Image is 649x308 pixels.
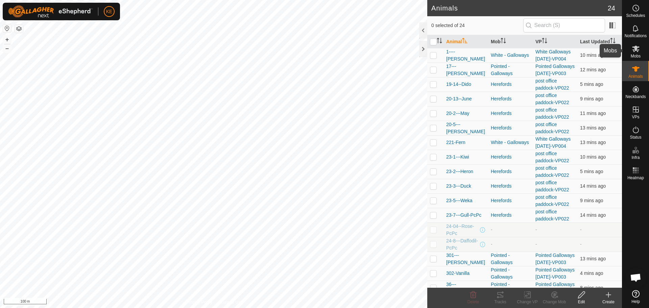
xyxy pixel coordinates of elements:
[535,227,537,232] app-display-virtual-paddock-transition: -
[580,67,606,72] span: 29 Sept 2025, 6:48 pm
[446,95,472,102] span: 20-13--June
[535,282,575,294] a: Pointed Galloways [DATE]-VP003
[622,287,649,306] a: Help
[446,237,479,252] span: 24-8---Daffodil-PcPc
[446,81,471,88] span: 19-14--Dido
[580,154,606,160] span: 29 Sept 2025, 6:49 pm
[491,52,530,59] div: White - Galloways
[631,300,640,304] span: Help
[446,183,471,190] span: 23-3---Duck
[491,95,530,102] div: Herefords
[632,115,639,119] span: VPs
[488,35,533,48] th: Mob
[446,223,479,237] span: 24-04--Rose-PcPc
[491,168,530,175] div: Herefords
[535,241,537,247] app-display-virtual-paddock-transition: -
[631,156,640,160] span: Infra
[535,165,569,178] a: post office paddock-VP022
[535,107,569,120] a: post office paddock-VP022
[535,64,575,76] a: Pointed Galloways [DATE]-VP003
[542,39,547,44] p-sorticon: Activate to sort
[491,63,530,77] div: Pointed - Galloways
[535,267,575,280] a: Pointed Galloways [DATE]-VP003
[535,122,569,134] a: post office paddock-VP022
[446,197,473,204] span: 23-5---Weka
[580,241,582,247] span: -
[446,48,485,63] span: 1----[PERSON_NAME]
[514,299,541,305] div: Change VP
[580,52,606,58] span: 29 Sept 2025, 6:50 pm
[535,93,569,105] a: post office paddock-VP022
[577,35,622,48] th: Last Updated
[535,253,575,265] a: Pointed Galloways [DATE]-VP003
[3,24,11,32] button: Reset Map
[491,81,530,88] div: Herefords
[491,226,530,233] div: -
[446,281,485,295] span: 36---[PERSON_NAME]
[535,209,569,221] a: post office paddock-VP022
[608,3,615,13] span: 24
[535,78,569,91] a: post office paddock-VP022
[580,96,603,101] span: 29 Sept 2025, 6:50 pm
[462,39,467,44] p-sorticon: Activate to sort
[446,168,473,175] span: 23-2---Heron
[535,151,569,163] a: post office paddock-VP022
[610,39,616,44] p-sorticon: Activate to sort
[487,299,514,305] div: Tracks
[535,49,571,62] a: White Galloways [DATE]-VP004
[3,35,11,44] button: +
[491,183,530,190] div: Herefords
[446,270,470,277] span: 302-Vanilla
[491,110,530,117] div: Herefords
[446,212,481,219] span: 23-7---Gull-PcPc
[491,266,530,281] div: Pointed - Galloways
[491,139,530,146] div: White - Galloways
[446,153,469,161] span: 23-1---Kiwi
[631,54,641,58] span: Mobs
[535,180,569,192] a: post office paddock-VP022
[446,110,469,117] span: 20-2---May
[533,35,577,48] th: VP
[491,252,530,266] div: Pointed - Galloways
[187,299,212,305] a: Privacy Policy
[467,300,479,304] span: Delete
[627,176,644,180] span: Heatmap
[625,34,647,38] span: Notifications
[446,252,485,266] span: 301---[PERSON_NAME]
[580,111,606,116] span: 29 Sept 2025, 6:49 pm
[446,139,465,146] span: 221-Fern
[580,227,582,232] span: -
[580,212,606,218] span: 29 Sept 2025, 6:45 pm
[15,25,23,33] button: Map Layers
[491,124,530,132] div: Herefords
[106,8,113,15] span: KE
[580,270,603,276] span: 29 Sept 2025, 6:55 pm
[431,4,608,12] h2: Animals
[491,241,530,248] div: -
[568,299,595,305] div: Edit
[491,197,530,204] div: Herefords
[3,44,11,52] button: –
[580,198,603,203] span: 29 Sept 2025, 6:51 pm
[580,256,606,261] span: 29 Sept 2025, 6:47 pm
[580,125,606,131] span: 29 Sept 2025, 6:46 pm
[523,18,605,32] input: Search (S)
[626,267,646,288] div: Open chat
[8,5,93,18] img: Gallagher Logo
[580,81,603,87] span: 29 Sept 2025, 6:54 pm
[491,153,530,161] div: Herefords
[628,74,643,78] span: Animals
[437,39,442,44] p-sorticon: Activate to sort
[491,281,530,295] div: Pointed - Galloways
[535,136,571,149] a: White Galloways [DATE]-VP004
[625,95,646,99] span: Neckbands
[595,299,622,305] div: Create
[491,212,530,219] div: Herefords
[580,140,606,145] span: 29 Sept 2025, 6:46 pm
[446,121,485,135] span: 20-5---[PERSON_NAME]
[443,35,488,48] th: Animal
[580,285,603,290] span: 29 Sept 2025, 6:52 pm
[501,39,506,44] p-sorticon: Activate to sort
[580,169,603,174] span: 29 Sept 2025, 6:55 pm
[626,14,645,18] span: Schedules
